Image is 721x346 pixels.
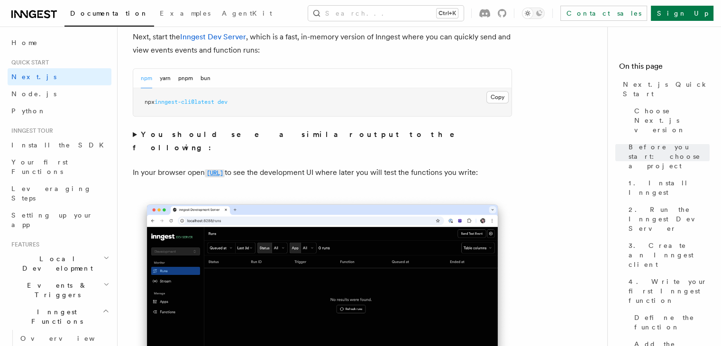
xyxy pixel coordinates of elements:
a: AgentKit [216,3,278,26]
span: inngest-cli@latest [155,99,214,105]
button: Toggle dark mode [522,8,545,19]
code: [URL] [205,169,225,177]
button: Events & Triggers [8,277,111,303]
p: Next, start the , which is a fast, in-memory version of Inngest where you can quickly send and vi... [133,30,512,57]
span: Examples [160,9,210,17]
a: Define the function [630,309,710,336]
a: Sign Up [651,6,713,21]
a: [URL] [205,168,225,177]
a: Inngest Dev Server [180,32,246,41]
span: dev [218,99,228,105]
span: Events & Triggers [8,281,103,300]
button: bun [201,69,210,88]
a: Install the SDK [8,137,111,154]
a: Examples [154,3,216,26]
span: Python [11,107,46,115]
strong: You should see a similar output to the following: [133,130,468,152]
span: Next.js Quick Start [623,80,710,99]
button: Inngest Functions [8,303,111,330]
a: Contact sales [560,6,647,21]
a: Leveraging Steps [8,180,111,207]
span: 3. Create an Inngest client [629,241,710,269]
button: Local Development [8,250,111,277]
a: Choose Next.js version [630,102,710,138]
span: Documentation [70,9,148,17]
a: Your first Functions [8,154,111,180]
span: Features [8,241,39,248]
button: pnpm [178,69,193,88]
button: yarn [160,69,171,88]
a: Documentation [64,3,154,27]
span: AgentKit [222,9,272,17]
kbd: Ctrl+K [437,9,458,18]
a: Home [8,34,111,51]
span: Choose Next.js version [634,106,710,135]
span: 2. Run the Inngest Dev Server [629,205,710,233]
span: Overview [20,335,118,342]
a: 4. Write your first Inngest function [625,273,710,309]
a: 1. Install Inngest [625,174,710,201]
span: Leveraging Steps [11,185,91,202]
span: Inngest Functions [8,307,102,326]
span: Install the SDK [11,141,110,149]
a: 3. Create an Inngest client [625,237,710,273]
span: Next.js [11,73,56,81]
span: Inngest tour [8,127,53,135]
a: Node.js [8,85,111,102]
span: Node.js [11,90,56,98]
span: Local Development [8,254,103,273]
summary: You should see a similar output to the following: [133,128,512,155]
a: Before you start: choose a project [625,138,710,174]
a: 2. Run the Inngest Dev Server [625,201,710,237]
span: Define the function [634,313,710,332]
span: 4. Write your first Inngest function [629,277,710,305]
a: Next.js [8,68,111,85]
a: Next.js Quick Start [619,76,710,102]
span: Home [11,38,38,47]
button: Search...Ctrl+K [308,6,464,21]
span: Quick start [8,59,49,66]
span: 1. Install Inngest [629,178,710,197]
p: In your browser open to see the development UI where later you will test the functions you write: [133,166,512,180]
span: npx [145,99,155,105]
a: Python [8,102,111,119]
button: npm [141,69,152,88]
span: Your first Functions [11,158,68,175]
h4: On this page [619,61,710,76]
span: Before you start: choose a project [629,142,710,171]
button: Copy [486,91,509,103]
span: Setting up your app [11,211,93,228]
a: Setting up your app [8,207,111,233]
